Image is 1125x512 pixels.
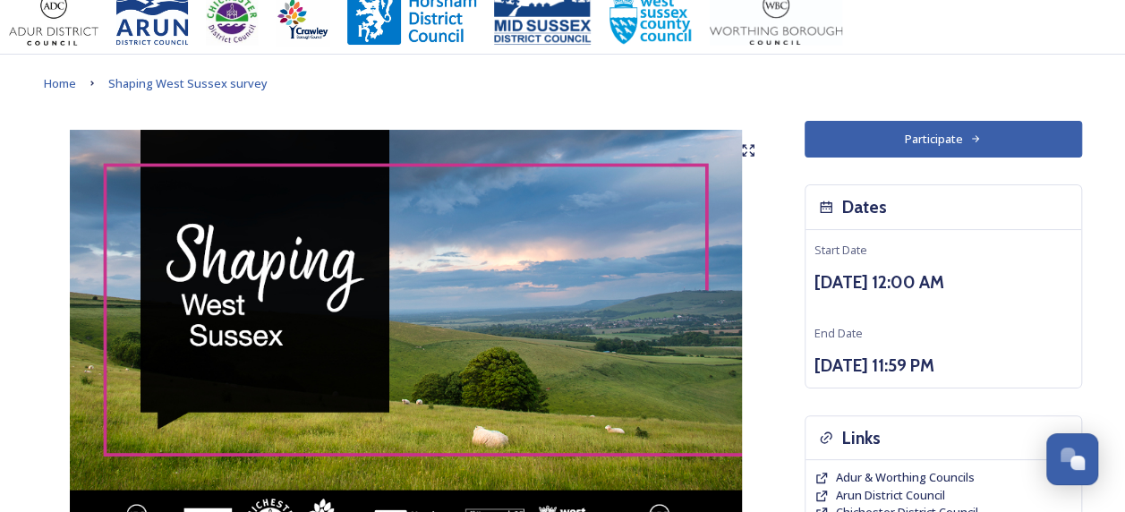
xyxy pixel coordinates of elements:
h3: Links [842,425,881,451]
h3: Dates [842,194,887,220]
span: Home [44,75,76,91]
span: End Date [814,325,863,341]
a: Home [44,73,76,94]
h3: [DATE] 12:00 AM [814,269,1072,295]
a: Adur & Worthing Councils [836,469,975,486]
button: Open Chat [1046,433,1098,485]
a: Shaping West Sussex survey [108,73,268,94]
span: Adur & Worthing Councils [836,469,975,485]
span: Arun District Council [836,487,945,503]
h3: [DATE] 11:59 PM [814,353,1072,379]
span: Shaping West Sussex survey [108,75,268,91]
button: Participate [805,121,1082,158]
span: Start Date [814,242,867,258]
a: Arun District Council [836,487,945,504]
